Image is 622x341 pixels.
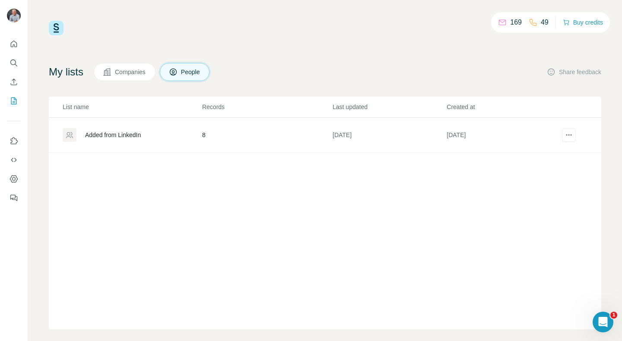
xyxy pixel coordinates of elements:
[181,68,201,76] span: People
[447,103,560,111] p: Created at
[510,17,522,28] p: 169
[7,171,21,187] button: Dashboard
[593,312,613,332] iframe: Intercom live chat
[562,128,576,142] button: actions
[49,21,63,35] img: Surfe Logo
[7,152,21,168] button: Use Surfe API
[7,190,21,206] button: Feedback
[115,68,146,76] span: Companies
[202,103,332,111] p: Records
[610,312,617,319] span: 1
[49,65,83,79] h4: My lists
[63,103,201,111] p: List name
[446,118,560,153] td: [DATE]
[7,93,21,109] button: My lists
[332,118,446,153] td: [DATE]
[563,16,603,28] button: Buy credits
[7,55,21,71] button: Search
[7,74,21,90] button: Enrich CSV
[547,68,601,76] button: Share feedback
[541,17,549,28] p: 49
[7,9,21,22] img: Avatar
[7,133,21,149] button: Use Surfe on LinkedIn
[333,103,446,111] p: Last updated
[202,118,332,153] td: 8
[85,131,141,139] div: Added from LinkedIn
[7,36,21,52] button: Quick start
